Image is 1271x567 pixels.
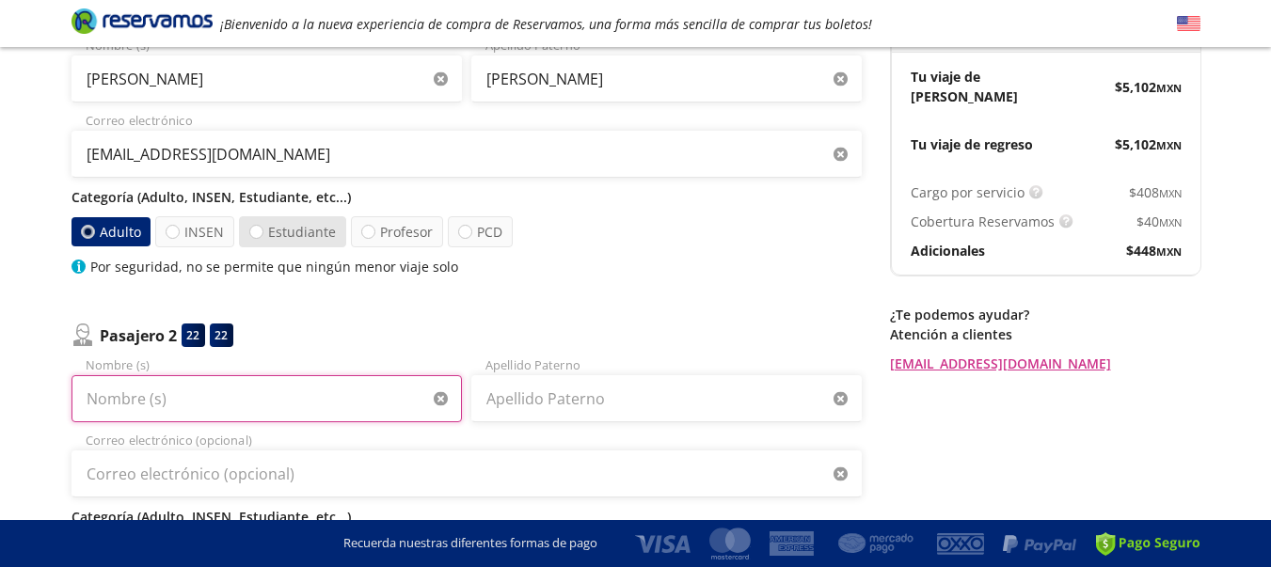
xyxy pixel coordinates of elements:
[71,131,862,178] input: Correo electrónico
[1126,241,1182,260] span: $ 448
[890,305,1200,324] p: ¿Te podemos ayudar?
[239,216,346,247] label: Estudiante
[1156,81,1182,95] small: MXN
[911,134,1033,154] p: Tu viaje de regreso
[71,55,462,102] input: Nombre (s)
[1136,212,1182,231] span: $ 40
[471,55,862,102] input: Apellido Paterno
[71,187,862,207] p: Categoría (Adulto, INSEN, Estudiante, etc...)
[1159,186,1182,200] small: MXN
[911,67,1046,106] p: Tu viaje de [PERSON_NAME]
[1115,77,1182,97] span: $ 5,102
[71,450,862,497] input: Correo electrónico (opcional)
[90,257,458,276] p: Por seguridad, no se permite que ningún menor viaje solo
[471,375,862,422] input: Apellido Paterno
[911,182,1025,202] p: Cargo por servicio
[71,217,151,246] label: Adulto
[71,7,213,40] a: Brand Logo
[1129,182,1182,202] span: $ 408
[1156,244,1182,259] small: MXN
[1177,12,1200,36] button: English
[71,507,862,527] p: Categoría (Adulto, INSEN, Estudiante, etc...)
[890,324,1200,344] p: Atención a clientes
[182,323,205,347] div: 22
[210,323,233,347] div: 22
[911,241,985,260] p: Adicionales
[71,375,462,422] input: Nombre (s)
[1115,134,1182,154] span: $ 5,102
[155,216,234,247] label: INSEN
[351,216,443,247] label: Profesor
[1156,138,1182,152] small: MXN
[71,7,213,35] i: Brand Logo
[911,212,1055,231] p: Cobertura Reservamos
[1159,215,1182,229] small: MXN
[100,324,177,347] p: Pasajero 2
[448,216,513,247] label: PCD
[343,534,597,553] p: Recuerda nuestras diferentes formas de pago
[890,354,1200,373] a: [EMAIL_ADDRESS][DOMAIN_NAME]
[220,15,872,33] em: ¡Bienvenido a la nueva experiencia de compra de Reservamos, una forma más sencilla de comprar tus...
